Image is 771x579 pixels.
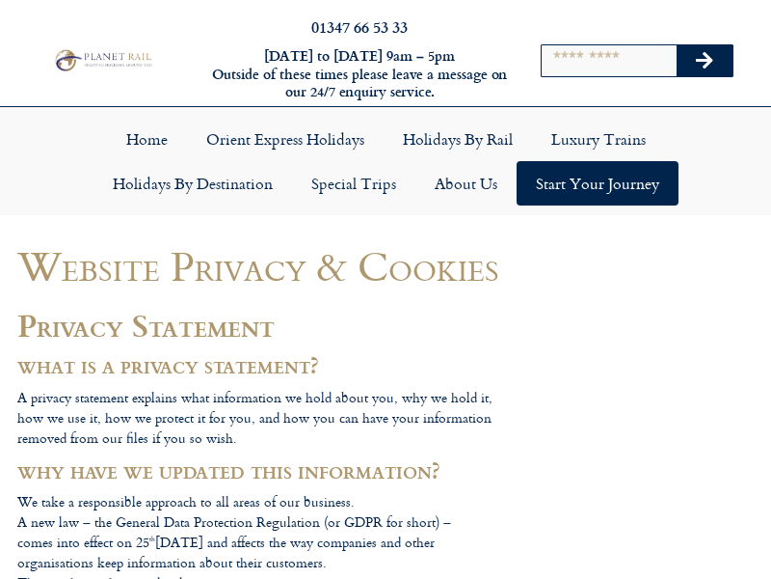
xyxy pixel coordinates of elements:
[384,117,532,161] a: Holidays by Rail
[187,117,384,161] a: Orient Express Holidays
[292,161,415,206] a: Special Trips
[17,243,503,289] h1: Website Privacy & Cookies
[107,117,187,161] a: Home
[17,301,275,347] strong: Privacy Statement
[17,456,503,482] h2: why have we updated this information?
[677,45,732,76] button: Search
[149,535,155,545] sup: th
[210,47,509,101] h6: [DATE] to [DATE] 9am – 5pm Outside of these times please leave a message on our 24/7 enquiry serv...
[415,161,517,206] a: About Us
[51,47,154,72] img: Planet Rail Train Holidays Logo
[10,117,761,206] nav: Menu
[17,387,503,448] p: A privacy statement explains what information we hold about you, why we hold it, how we use it, h...
[17,351,503,377] h2: what is a privacy statement?
[517,161,678,206] a: Start your Journey
[311,15,408,38] a: 01347 66 53 33
[532,117,665,161] a: Luxury Trains
[93,161,292,206] a: Holidays by Destination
